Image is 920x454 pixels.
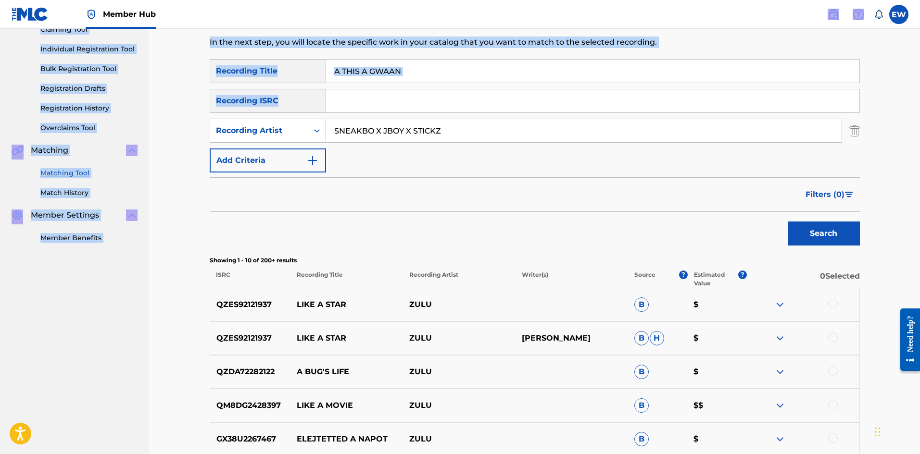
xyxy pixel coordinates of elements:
[687,299,747,310] p: $
[403,270,516,288] p: Recording Artist
[824,5,843,24] a: Public Search
[210,433,291,445] p: GX38U2267467
[403,366,516,378] p: ZULU
[210,37,710,48] p: In the next step, you will locate the specific work in your catalog that you want to match to the...
[12,209,23,221] img: Member Settings
[103,9,156,20] span: Member Hub
[872,408,920,454] iframe: Chat Widget
[828,9,839,20] img: search
[31,145,68,156] span: Matching
[893,301,920,379] iframe: Resource Center
[845,192,853,197] img: filter
[679,270,688,279] span: ?
[853,9,864,20] img: help
[634,365,649,379] span: B
[12,7,49,21] img: MLC Logo
[516,332,628,344] p: [PERSON_NAME]
[86,9,97,20] img: Top Rightsholder
[12,145,24,156] img: Matching
[210,299,291,310] p: QZES92121937
[40,44,138,54] a: Individual Registration Tool
[403,299,516,310] p: ZULU
[216,125,302,136] div: Recording Artist
[210,400,291,411] p: QM8DG2428397
[210,148,326,172] button: Add Criteria
[747,270,859,288] p: 0 Selected
[40,168,138,178] a: Matching Tool
[40,103,138,113] a: Registration History
[40,233,138,243] a: Member Benefits
[687,332,747,344] p: $
[307,155,318,166] img: 9d2ae6d4665cec9f34b9.svg
[800,183,860,207] button: Filters (0)
[634,432,649,446] span: B
[774,433,786,445] img: expand
[788,221,860,245] button: Search
[40,64,138,74] a: Bulk Registration Tool
[634,297,649,312] span: B
[210,59,860,250] form: Search Form
[774,332,786,344] img: expand
[634,270,655,288] p: Source
[290,332,403,344] p: LIKE A STAR
[210,256,860,265] p: Showing 1 - 10 of 200+ results
[40,188,138,198] a: Match History
[806,189,844,200] span: Filters ( 0 )
[31,209,99,221] span: Member Settings
[290,400,403,411] p: LIKE A MOVIE
[874,10,883,19] div: Notifications
[290,433,403,445] p: ELEJTETTED A NAPOT
[774,400,786,411] img: expand
[738,270,747,279] span: ?
[774,366,786,378] img: expand
[849,5,868,24] div: Help
[634,331,649,345] span: B
[889,5,908,24] div: User Menu
[403,400,516,411] p: ZULU
[126,145,138,156] img: expand
[516,270,628,288] p: Writer(s)
[290,366,403,378] p: A BUG'S LIFE
[687,366,747,378] p: $
[875,417,881,446] div: Drag
[634,398,649,413] span: B
[40,25,138,35] a: Claiming Tool
[40,123,138,133] a: Overclaims Tool
[687,433,747,445] p: $
[403,433,516,445] p: ZULU
[849,119,860,143] img: Delete Criterion
[40,84,138,94] a: Registration Drafts
[650,331,664,345] span: H
[290,270,403,288] p: Recording Title
[210,270,290,288] p: ISRC
[290,299,403,310] p: LIKE A STAR
[694,270,738,288] p: Estimated Value
[210,366,291,378] p: QZDA72282122
[126,209,138,221] img: expand
[774,299,786,310] img: expand
[403,332,516,344] p: ZULU
[210,332,291,344] p: QZES92121937
[687,400,747,411] p: $$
